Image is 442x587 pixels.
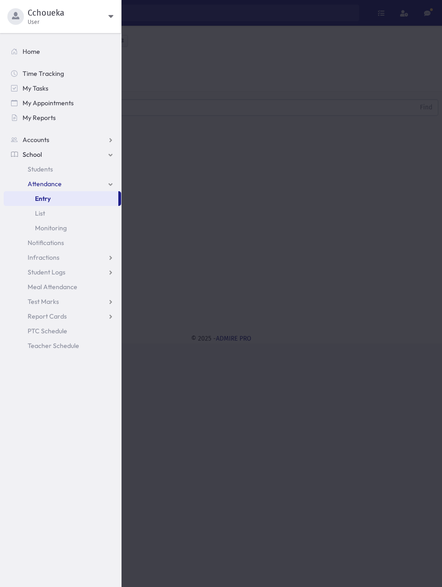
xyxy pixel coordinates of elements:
a: My Tasks [4,81,121,96]
span: Meal Attendance [28,283,77,291]
span: Accounts [23,136,49,144]
a: Test Marks [4,294,121,309]
span: Student Logs [28,268,65,276]
a: School [4,147,121,162]
span: Entry [35,194,51,203]
span: Attendance [28,180,62,188]
a: Notifications [4,235,121,250]
span: List [35,209,45,217]
a: Monitoring [4,221,121,235]
span: Time Tracking [23,69,64,78]
a: Students [4,162,121,177]
span: Home [23,47,40,56]
span: Teacher Schedule [28,342,79,350]
span: PTC Schedule [28,327,67,335]
span: Cchoueka [28,7,108,18]
a: Teacher Schedule [4,338,121,353]
a: Home [4,44,121,59]
span: My Tasks [23,84,48,92]
span: Infractions [28,253,59,262]
span: My Appointments [23,99,74,107]
span: User [28,18,108,26]
a: Time Tracking [4,66,121,81]
a: Accounts [4,132,121,147]
a: Meal Attendance [4,279,121,294]
a: Report Cards [4,309,121,324]
a: Attendance [4,177,121,191]
span: Monitoring [35,224,67,232]
a: Infractions [4,250,121,265]
span: Students [28,165,53,173]
a: My Appointments [4,96,121,110]
span: School [23,150,42,159]
a: List [4,206,121,221]
span: Notifications [28,239,64,247]
a: Student Logs [4,265,121,279]
a: My Reports [4,110,121,125]
span: Report Cards [28,312,67,320]
a: Entry [4,191,118,206]
a: PTC Schedule [4,324,121,338]
span: My Reports [23,114,56,122]
span: Test Marks [28,297,59,306]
